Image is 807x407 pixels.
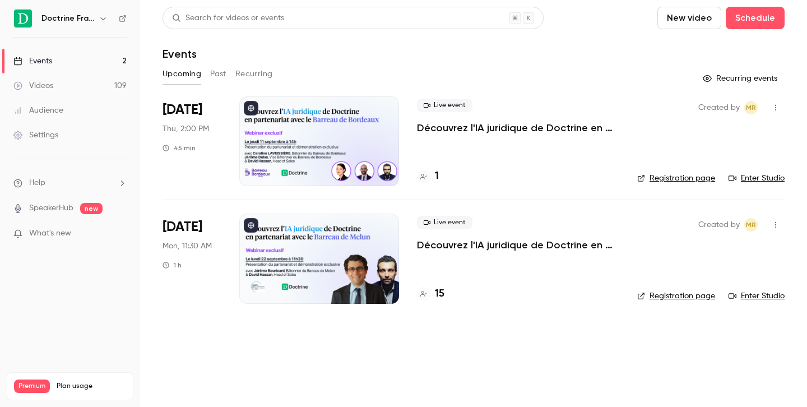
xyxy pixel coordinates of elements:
span: Plan usage [57,382,126,391]
span: What's new [29,228,71,239]
span: Marguerite Rubin de Cervens [744,218,758,232]
div: 1 h [163,261,182,270]
a: 1 [417,169,439,184]
a: Découvrez l'IA juridique de Doctrine en partenariat avec le Barreau de Melun [417,238,619,252]
a: SpeakerHub [29,202,73,214]
div: Sep 22 Mon, 11:30 AM (Europe/Paris) [163,214,221,303]
img: Doctrine France [14,10,32,27]
h6: Doctrine France [41,13,94,24]
a: Registration page [637,173,715,184]
h1: Events [163,47,197,61]
div: Events [13,55,52,67]
span: Live event [417,99,472,112]
span: [DATE] [163,101,202,119]
span: Created by [698,218,740,232]
a: Enter Studio [729,290,785,302]
a: 15 [417,286,444,302]
div: Search for videos or events [172,12,284,24]
span: Live event [417,216,472,229]
span: MR [746,101,756,114]
h4: 1 [435,169,439,184]
a: Registration page [637,290,715,302]
span: Help [29,177,45,189]
button: Recurring [235,65,273,83]
div: Sep 11 Thu, 2:00 PM (Europe/Paris) [163,96,221,186]
div: Settings [13,129,58,141]
li: help-dropdown-opener [13,177,127,189]
div: Audience [13,105,63,116]
div: 45 min [163,144,196,152]
a: Enter Studio [729,173,785,184]
span: MR [746,218,756,232]
h4: 15 [435,286,444,302]
span: Thu, 2:00 PM [163,123,209,135]
span: Marguerite Rubin de Cervens [744,101,758,114]
span: [DATE] [163,218,202,236]
span: Created by [698,101,740,114]
button: Past [210,65,226,83]
button: Recurring events [698,70,785,87]
button: Upcoming [163,65,201,83]
span: new [80,203,103,214]
a: Découvrez l'IA juridique de Doctrine en partenariat avec le Barreau de Bordeaux [417,121,619,135]
span: Mon, 11:30 AM [163,240,212,252]
button: Schedule [726,7,785,29]
iframe: Noticeable Trigger [113,229,127,239]
span: Premium [14,380,50,393]
button: New video [657,7,721,29]
div: Videos [13,80,53,91]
